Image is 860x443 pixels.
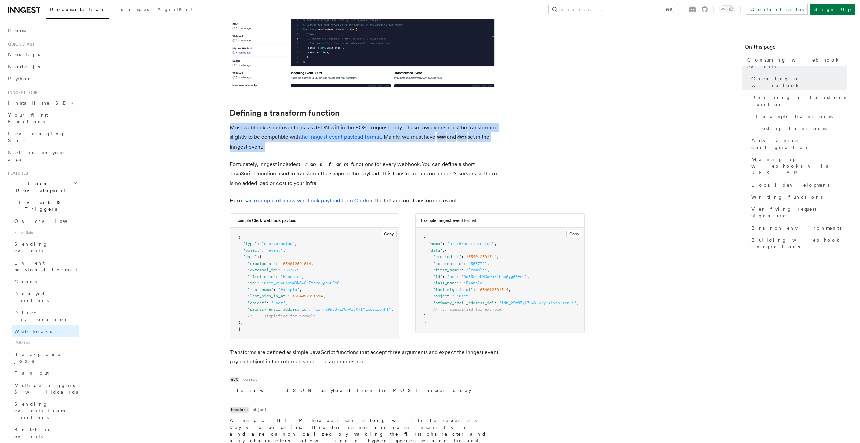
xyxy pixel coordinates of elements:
span: Example transforms [756,113,833,120]
span: : [309,307,311,312]
span: Examples [113,7,149,12]
span: "567772" [468,261,487,266]
span: Managing webhooks via REST API [751,156,847,176]
a: Local development [749,179,847,191]
span: 1654012591514 [478,287,508,292]
span: Overview [14,218,84,224]
span: "user" [457,294,471,298]
span: : [278,268,281,272]
span: "external_id" [433,261,464,266]
span: , [497,254,499,259]
span: , [241,320,243,325]
span: } [238,327,241,331]
span: : [276,261,278,266]
span: Event payload format [14,260,78,272]
span: : [494,300,497,305]
span: "object" [243,248,262,253]
span: { [259,254,262,259]
a: Building webhook integrations [749,234,847,253]
span: "primary_email_address_id" [248,307,309,312]
p: Fortunately, Inngest includes functions for every webhook. You can define a short JavaScript func... [230,160,499,188]
span: "primary_email_address_id" [433,300,494,305]
span: "idn_29w83yL7CwVlJXylYLxcslromF1" [499,300,576,305]
span: : [257,281,259,285]
p: Most webhooks send event data as JSON within the POST request body. These raw events must be tran... [230,123,499,152]
span: 1654012591514 [292,294,323,298]
span: "id" [433,274,442,279]
span: Install the SDK [8,100,78,106]
span: 1654012591514 [281,261,311,266]
span: "type" [243,241,257,246]
span: Fan out [14,370,49,376]
span: "idn_29w83yL7CwVlJXylYLxcslromF1" [313,307,391,312]
span: "event" [266,248,283,253]
span: Webhooks [14,329,52,334]
button: Copy [566,230,582,238]
span: "last_sign_in_at" [248,294,288,298]
span: "last_name" [433,281,459,285]
h3: Example Clerk webhook payload [235,218,296,223]
span: Setting up your app [8,150,66,162]
a: Event payload format [12,257,79,276]
a: Sending events from functions [12,398,79,424]
span: "data" [243,254,257,259]
span: , [391,307,393,312]
p: The raw JSON payload from the POST request body [230,387,488,394]
span: { [238,235,241,240]
span: : [257,241,259,246]
span: "user_29w83sxmDNGwOuEthce5gg56FcC" [447,274,527,279]
em: transform [298,161,351,167]
a: Webhooks [12,325,79,337]
span: "first_name" [248,274,276,279]
span: Sending events from functions [14,401,64,420]
span: "567772" [283,268,302,272]
span: 1654012591514 [466,254,497,259]
dd: object [243,377,257,382]
span: : [459,281,461,285]
a: Overview [12,215,79,227]
span: Events & Triggers [5,199,73,212]
a: Multiple triggers & wildcards [12,379,79,398]
span: "user" [271,300,285,305]
span: Direct invocation [14,310,70,322]
a: Batching events [12,424,79,442]
span: Batching events [14,427,52,439]
h4: On this page [745,43,847,54]
a: Install the SDK [5,97,79,109]
span: Crons [14,279,37,284]
span: "Example" [466,268,487,272]
span: // ... simplified for example [433,307,501,312]
a: Verifying request signatures [749,203,847,222]
span: // ... simplified for example [248,314,316,318]
span: { [424,235,426,240]
a: Documentation [46,2,109,19]
button: Toggle dark mode [719,5,735,13]
a: Defining a transform function [749,91,847,110]
span: "name" [428,241,442,246]
span: Multiple triggers & wildcards [14,382,78,395]
span: } [424,320,426,325]
span: Your first Functions [8,112,48,124]
span: "Example" [278,287,299,292]
a: Your first Functions [5,109,79,128]
a: Leveraging Steps [5,128,79,147]
span: , [283,248,285,253]
span: , [487,268,489,272]
h3: Example Inngest event format [421,218,476,223]
a: Crons [12,276,79,288]
a: Writing functions [749,191,847,203]
a: AgentKit [153,2,197,18]
span: , [508,287,511,292]
span: : [276,274,278,279]
a: Sign Up [810,4,855,15]
span: Branch environments [751,225,841,231]
span: "external_id" [248,268,278,272]
span: Writing functions [751,194,823,200]
span: Defining a transform function [751,94,847,108]
code: name [435,134,447,140]
span: , [342,281,344,285]
span: : [464,261,466,266]
span: AgentKit [157,7,193,12]
a: Direct invocation [12,307,79,325]
a: Consuming webhook events [745,54,847,73]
